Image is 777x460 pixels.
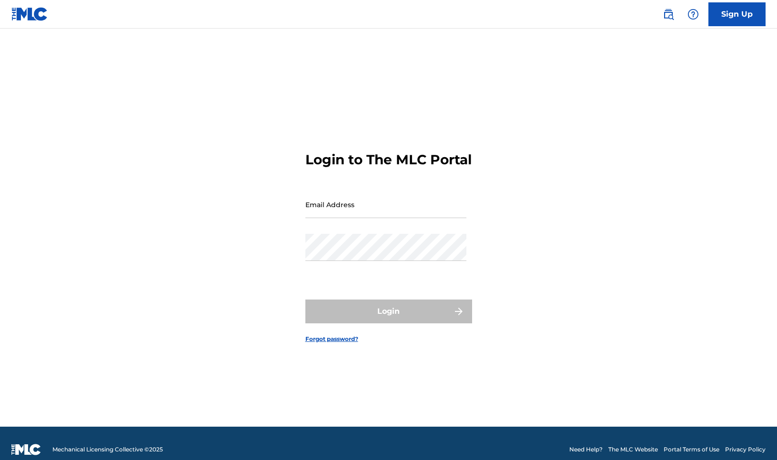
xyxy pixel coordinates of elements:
[708,2,766,26] a: Sign Up
[608,445,658,454] a: The MLC Website
[305,335,358,343] a: Forgot password?
[52,445,163,454] span: Mechanical Licensing Collective © 2025
[11,7,48,21] img: MLC Logo
[725,445,766,454] a: Privacy Policy
[663,9,674,20] img: search
[664,445,719,454] a: Portal Terms of Use
[11,444,41,455] img: logo
[684,5,703,24] div: Help
[569,445,603,454] a: Need Help?
[687,9,699,20] img: help
[659,5,678,24] a: Public Search
[305,151,472,168] h3: Login to The MLC Portal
